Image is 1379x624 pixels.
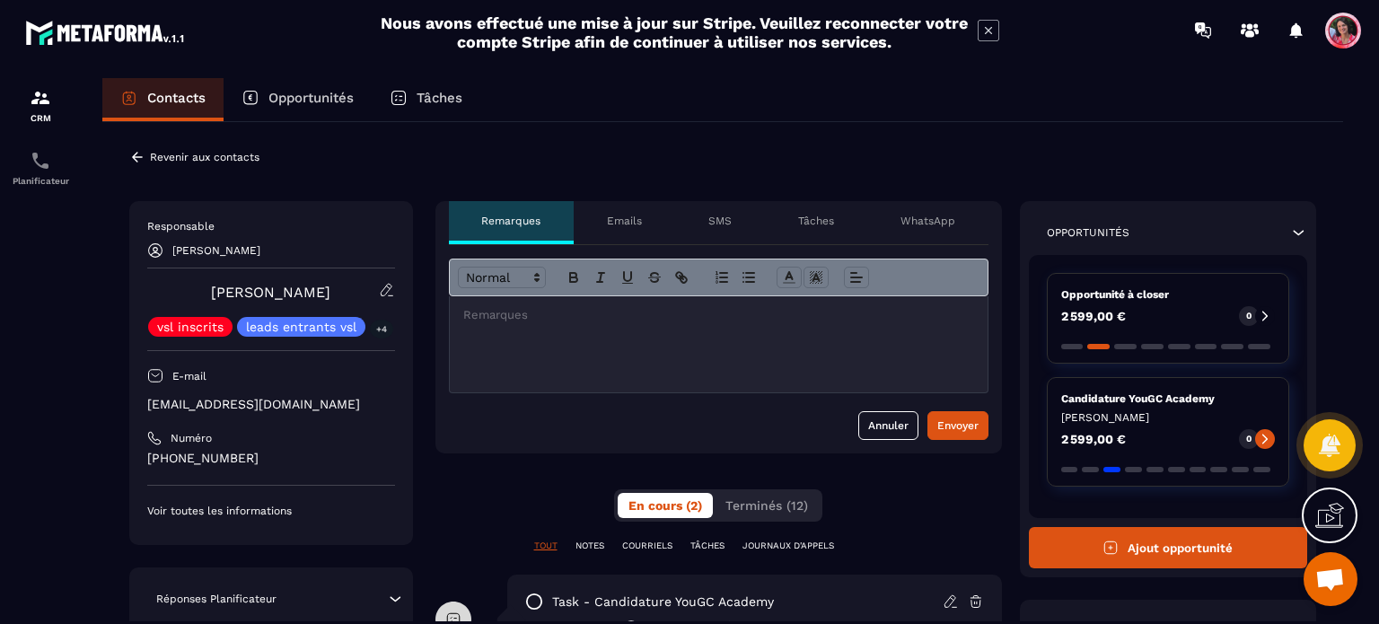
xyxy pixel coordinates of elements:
p: Tâches [417,90,462,106]
p: Opportunité à closer [1061,287,1276,302]
a: schedulerschedulerPlanificateur [4,136,76,199]
a: Contacts [102,78,224,121]
p: 0 [1246,310,1252,322]
p: Emails [607,214,642,228]
p: NOTES [575,540,604,552]
p: leads entrants vsl [246,321,356,333]
div: Ouvrir le chat [1304,552,1357,606]
p: Voir toutes les informations [147,504,395,518]
p: COURRIELS [622,540,672,552]
button: Ajout opportunité [1029,527,1308,568]
a: formationformationCRM [4,74,76,136]
p: [EMAIL_ADDRESS][DOMAIN_NAME] [147,396,395,413]
p: Responsable [147,219,395,233]
p: [PERSON_NAME] [1061,410,1276,425]
p: vsl inscrits [157,321,224,333]
p: Candidature YouGC Academy [1061,391,1276,406]
p: [PERSON_NAME] [172,244,260,257]
p: Opportunités [268,90,354,106]
button: Terminés (12) [715,493,819,518]
p: CRM [4,113,76,123]
p: Revenir aux contacts [150,151,259,163]
img: formation [30,87,51,109]
p: Contacts [147,90,206,106]
span: Terminés (12) [725,498,808,513]
p: 2 599,00 € [1061,310,1126,322]
div: Envoyer [937,417,979,435]
p: Numéro [171,431,212,445]
p: TOUT [534,540,558,552]
p: SMS [708,214,732,228]
button: Annuler [858,411,918,440]
p: task - Candidature YouGC Academy [552,593,774,611]
a: [PERSON_NAME] [211,284,330,301]
h2: Nous avons effectué une mise à jour sur Stripe. Veuillez reconnecter votre compte Stripe afin de ... [380,13,969,51]
p: +4 [370,320,393,338]
p: 0 [1246,433,1252,445]
p: [PHONE_NUMBER] [147,450,395,467]
img: logo [25,16,187,48]
p: WhatsApp [900,214,955,228]
p: Planificateur [4,176,76,186]
p: Réponses Planificateur [156,592,277,606]
a: Tâches [372,78,480,121]
a: Opportunités [224,78,372,121]
p: Tâches [798,214,834,228]
button: En cours (2) [618,493,713,518]
p: E-mail [172,369,206,383]
p: JOURNAUX D'APPELS [742,540,834,552]
img: scheduler [30,150,51,171]
span: En cours (2) [628,498,702,513]
p: TÂCHES [690,540,725,552]
p: 2 599,00 € [1061,433,1126,445]
p: Opportunités [1047,225,1129,240]
p: Remarques [481,214,540,228]
button: Envoyer [927,411,988,440]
